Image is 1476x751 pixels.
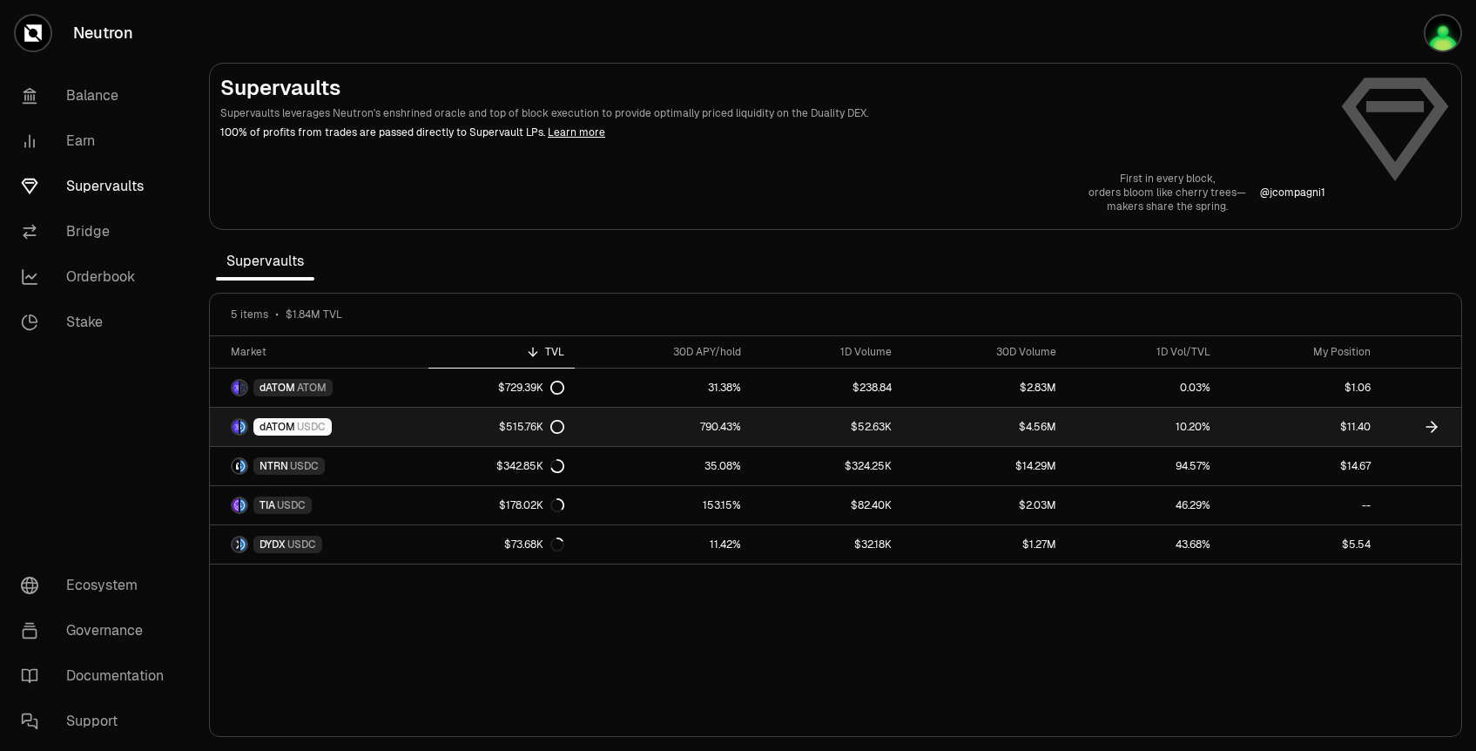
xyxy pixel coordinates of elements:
a: $52.63K [751,408,901,446]
a: Balance [7,73,188,118]
a: $178.02K [428,486,575,524]
a: $238.84 [751,369,901,407]
img: NTRN Logo [233,459,239,473]
div: $73.68K [504,538,564,551]
span: dATOM [259,381,295,395]
div: $515.76K [499,420,564,434]
a: $14.29M [902,447,1067,485]
span: DYDX [259,538,286,551]
a: $2.83M [902,369,1067,407]
a: 153.15% [575,486,752,524]
span: USDC [297,420,326,434]
a: Documentation [7,653,188,699]
a: 43.68% [1067,525,1221,564]
a: Bridge [7,209,188,254]
a: 35.08% [575,447,752,485]
a: $1.06 [1221,369,1381,407]
a: 790.43% [575,408,752,446]
span: USDC [287,538,316,551]
a: 0.03% [1067,369,1221,407]
a: $11.40 [1221,408,1381,446]
div: $342.85K [496,459,564,473]
a: Governance [7,608,188,653]
span: ATOM [297,381,327,395]
a: Orderbook [7,254,188,300]
img: ATOM Logo [240,381,246,395]
a: $1.27M [902,525,1067,564]
a: dATOM LogoUSDC LogodATOMUSDC [210,408,428,446]
a: 94.57% [1067,447,1221,485]
a: $32.18K [751,525,901,564]
img: TIA Logo [233,498,239,512]
a: Learn more [548,125,605,139]
div: 30D Volume [913,345,1056,359]
p: 100% of profits from trades are passed directly to Supervault LPs. [220,125,1325,140]
a: $5.54 [1221,525,1381,564]
a: DYDX LogoUSDC LogoDYDXUSDC [210,525,428,564]
span: 5 items [231,308,268,321]
img: USDC Logo [240,420,246,434]
img: USDC Logo [240,538,246,551]
h2: Supervaults [220,74,1325,102]
a: -- [1221,486,1381,524]
img: USDC Logo [240,459,246,473]
a: Stake [7,300,188,345]
span: USDC [290,459,319,473]
a: TIA LogoUSDC LogoTIAUSDC [210,486,428,524]
img: meow [1425,16,1460,51]
div: Market [231,345,418,359]
a: $82.40K [751,486,901,524]
span: $1.84M TVL [286,308,342,321]
p: First in every block, [1088,172,1246,186]
a: Support [7,699,188,744]
a: 31.38% [575,369,752,407]
a: $324.25K [751,447,901,485]
span: Supervaults [216,244,314,279]
div: $178.02K [499,498,564,512]
a: $342.85K [428,447,575,485]
a: NTRN LogoUSDC LogoNTRNUSDC [210,447,428,485]
a: First in every block,orders bloom like cherry trees—makers share the spring. [1088,172,1246,213]
a: $73.68K [428,525,575,564]
a: dATOM LogoATOM LogodATOMATOM [210,369,428,407]
a: 46.29% [1067,486,1221,524]
span: dATOM [259,420,295,434]
a: $14.67 [1221,447,1381,485]
a: $2.03M [902,486,1067,524]
p: @ jcompagni1 [1260,186,1325,200]
span: NTRN [259,459,288,473]
div: 1D Vol/TVL [1077,345,1210,359]
a: $4.56M [902,408,1067,446]
span: USDC [277,498,306,512]
div: $729.39K [498,381,564,395]
p: orders bloom like cherry trees— [1088,186,1246,200]
a: $515.76K [428,408,575,446]
div: 1D Volume [762,345,891,359]
a: 10.20% [1067,408,1221,446]
div: 30D APY/hold [585,345,742,359]
p: makers share the spring. [1088,200,1246,213]
a: $729.39K [428,369,575,407]
img: USDC Logo [240,498,246,512]
a: Ecosystem [7,563,188,608]
a: @jcompagni1 [1260,186,1325,200]
div: My Position [1231,345,1371,359]
img: dATOM Logo [233,420,239,434]
img: dATOM Logo [233,381,239,395]
a: 11.42% [575,525,752,564]
div: TVL [439,345,564,359]
span: TIA [259,498,275,512]
img: DYDX Logo [233,538,239,551]
p: Supervaults leverages Neutron's enshrined oracle and top of block execution to provide optimally ... [220,105,1325,121]
a: Earn [7,118,188,164]
a: Supervaults [7,164,188,209]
